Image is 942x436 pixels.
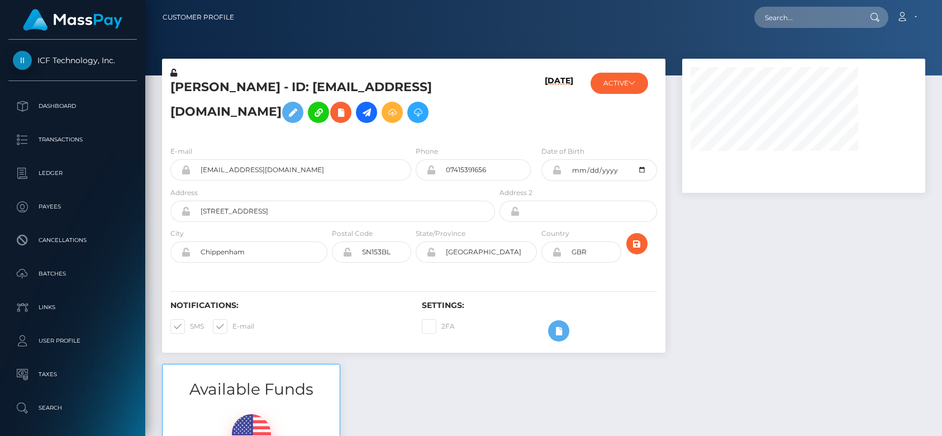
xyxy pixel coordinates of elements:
a: User Profile [8,327,137,355]
h3: Available Funds [163,378,340,400]
a: Initiate Payout [356,102,377,123]
label: Address [170,188,198,198]
a: Payees [8,193,137,221]
p: Search [13,400,132,416]
h6: Settings: [422,301,656,310]
a: Cancellations [8,226,137,254]
p: Taxes [13,366,132,383]
label: 2FA [422,319,455,334]
label: Address 2 [499,188,532,198]
p: Transactions [13,131,132,148]
h5: [PERSON_NAME] - ID: [EMAIL_ADDRESS][DOMAIN_NAME] [170,79,489,129]
a: Transactions [8,126,137,154]
p: User Profile [13,333,132,349]
label: Country [541,229,569,239]
p: Payees [13,198,132,215]
p: Ledger [13,165,132,182]
label: SMS [170,319,204,334]
label: Date of Birth [541,146,584,157]
input: Search... [754,7,859,28]
a: Links [8,293,137,321]
a: Ledger [8,159,137,187]
h6: [DATE] [545,76,573,132]
label: E-mail [170,146,192,157]
label: Postal Code [332,229,373,239]
a: Batches [8,260,137,288]
p: Links [13,299,132,316]
a: Taxes [8,361,137,388]
label: State/Province [416,229,465,239]
p: Dashboard [13,98,132,115]
button: ACTIVE [591,73,648,94]
label: City [170,229,184,239]
p: Cancellations [13,232,132,249]
span: ICF Technology, Inc. [8,55,137,65]
h6: Notifications: [170,301,405,310]
img: ICF Technology, Inc. [13,51,32,70]
label: Phone [416,146,438,157]
img: MassPay Logo [23,9,122,31]
label: E-mail [213,319,254,334]
a: Search [8,394,137,422]
p: Batches [13,266,132,282]
a: Customer Profile [163,6,234,29]
a: Dashboard [8,92,137,120]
